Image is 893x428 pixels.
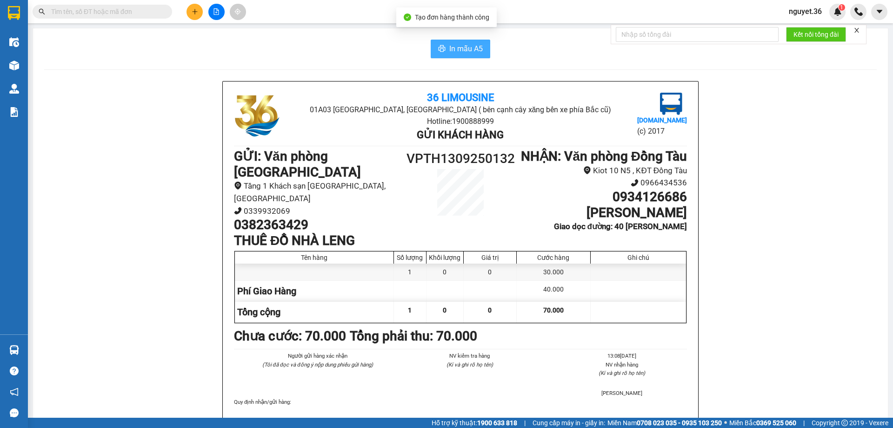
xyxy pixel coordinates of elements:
[524,418,526,428] span: |
[9,107,19,117] img: solution-icon
[517,264,591,280] div: 30.000
[309,115,611,127] li: Hotline: 1900888999
[517,205,687,221] h1: [PERSON_NAME]
[431,40,490,58] button: printerIn mẫu A5
[557,360,687,369] li: NV nhận hàng
[10,408,19,417] span: message
[187,4,203,20] button: plus
[841,420,848,426] span: copyright
[234,398,687,406] div: Quy định nhận/gửi hàng :
[446,361,493,368] i: (Kí và ghi rõ họ tên)
[833,7,842,16] img: icon-new-feature
[262,361,373,368] i: (Tôi đã đọc và đồng ý nộp dung phiếu gửi hàng)
[51,7,161,17] input: Tìm tên, số ĐT hoặc mã đơn
[10,387,19,396] span: notification
[637,419,722,427] strong: 0708 023 035 - 0935 103 250
[543,306,564,314] span: 70.000
[729,418,796,428] span: Miền Bắc
[607,418,722,428] span: Miền Nam
[39,8,45,15] span: search
[517,177,687,189] li: 0966434536
[875,7,884,16] span: caret-down
[637,125,687,137] li: (c) 2017
[235,281,394,302] div: Phí Giao Hàng
[234,328,346,344] b: Chưa cước : 70.000
[234,93,280,139] img: logo.jpg
[234,233,404,249] h1: THUÊ ĐỒ NHÀ LENG
[599,370,645,376] i: (Kí và ghi rõ họ tên)
[517,189,687,205] h1: 0934126686
[213,8,220,15] span: file-add
[9,84,19,94] img: warehouse-icon
[230,4,246,20] button: aim
[396,254,424,261] div: Số lượng
[52,23,211,58] li: 01A03 [GEOGRAPHIC_DATA], [GEOGRAPHIC_DATA] ( bên cạnh cây xăng bến xe phía Bắc cũ)
[237,254,391,261] div: Tên hàng
[405,352,534,360] li: NV kiểm tra hàng
[234,149,361,180] b: GỬI : Văn phòng [GEOGRAPHIC_DATA]
[98,11,165,22] b: 36 Limousine
[517,281,591,302] div: 40.000
[803,418,805,428] span: |
[427,92,494,103] b: 36 Limousine
[429,254,461,261] div: Khối lượng
[871,4,887,20] button: caret-down
[593,254,684,261] div: Ghi chú
[477,419,517,427] strong: 1900 633 818
[554,222,687,231] b: Giao dọc đường: 40 [PERSON_NAME]
[724,421,727,425] span: ⚪️
[557,352,687,360] li: 13:08[DATE]
[237,306,280,318] span: Tổng cộng
[533,418,605,428] span: Cung cấp máy in - giấy in:
[253,352,382,360] li: Người gửi hàng xác nhận
[394,264,427,280] div: 1
[786,27,846,42] button: Kết nối tổng đài
[517,164,687,177] li: Kiot 10 N5 , KĐT Đồng Tàu
[432,418,517,428] span: Hỗ trợ kỹ thuật:
[208,4,225,20] button: file-add
[583,166,591,174] span: environment
[350,328,477,344] b: Tổng phải thu: 70.000
[449,43,483,54] span: In mẫu A5
[408,306,412,314] span: 1
[854,7,863,16] img: phone-icon
[840,4,843,11] span: 1
[234,207,242,215] span: phone
[10,367,19,375] span: question-circle
[52,58,211,69] li: Hotline: 1900888999
[12,12,58,58] img: logo.jpg
[234,8,241,15] span: aim
[616,27,779,42] input: Nhập số tổng đài
[631,179,639,187] span: phone
[192,8,198,15] span: plus
[853,27,860,34] span: close
[417,129,504,141] b: Gửi khách hàng
[404,14,411,21] span: check-circle
[781,6,829,17] span: nguyet.36
[234,182,242,190] span: environment
[466,254,514,261] div: Giá trị
[9,345,19,355] img: warehouse-icon
[404,149,517,169] h1: VPTH1309250132
[309,104,611,115] li: 01A03 [GEOGRAPHIC_DATA], [GEOGRAPHIC_DATA] ( bên cạnh cây xăng bến xe phía Bắc cũ)
[438,45,446,54] span: printer
[427,264,464,280] div: 0
[519,254,588,261] div: Cước hàng
[488,306,492,314] span: 0
[756,419,796,427] strong: 0369 525 060
[234,217,404,233] h1: 0382363429
[557,389,687,397] li: [PERSON_NAME]
[839,4,845,11] sup: 1
[443,306,446,314] span: 0
[9,61,19,70] img: warehouse-icon
[234,205,404,217] li: 0339932069
[793,29,839,40] span: Kết nối tổng đài
[415,14,489,21] span: Tạo đơn hàng thành công
[637,116,687,124] b: [DOMAIN_NAME]
[8,6,20,20] img: logo-vxr
[660,93,682,115] img: logo.jpg
[9,37,19,47] img: warehouse-icon
[234,180,404,204] li: Tầng 1 Khách sạn [GEOGRAPHIC_DATA], [GEOGRAPHIC_DATA]
[521,149,687,164] b: NHẬN : Văn phòng Đồng Tàu
[464,264,517,280] div: 0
